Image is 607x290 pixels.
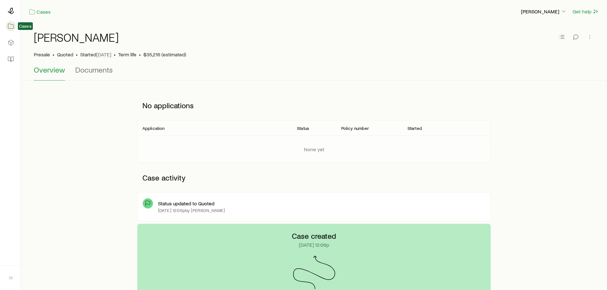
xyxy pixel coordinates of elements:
[19,24,32,29] span: Cases
[114,51,116,58] span: •
[34,51,50,58] p: Presale
[96,51,111,58] span: [DATE]
[34,65,594,81] div: Case details tabs
[304,146,324,152] p: None yet
[341,126,369,131] p: Policy number
[29,8,51,16] a: Cases
[53,51,54,58] span: •
[297,126,309,131] p: Status
[521,8,567,16] button: [PERSON_NAME]
[137,168,491,187] p: Case activity
[521,8,567,15] p: [PERSON_NAME]
[57,51,73,58] span: Quoted
[80,51,111,58] p: Started
[142,126,165,131] p: Application
[76,51,78,58] span: •
[118,51,136,58] span: Term life
[137,96,491,115] p: No applications
[34,65,65,74] span: Overview
[572,8,599,15] button: Get help
[158,208,225,213] p: [DATE] 12:06p by [PERSON_NAME]
[34,31,119,44] h1: [PERSON_NAME]
[139,51,141,58] span: •
[408,126,422,131] p: Started
[75,65,113,74] span: Documents
[158,200,214,207] p: Status updated to Quoted
[143,51,186,58] span: $35,216 (estimated)
[299,242,329,248] p: [DATE] 12:06p
[292,231,336,240] p: Case created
